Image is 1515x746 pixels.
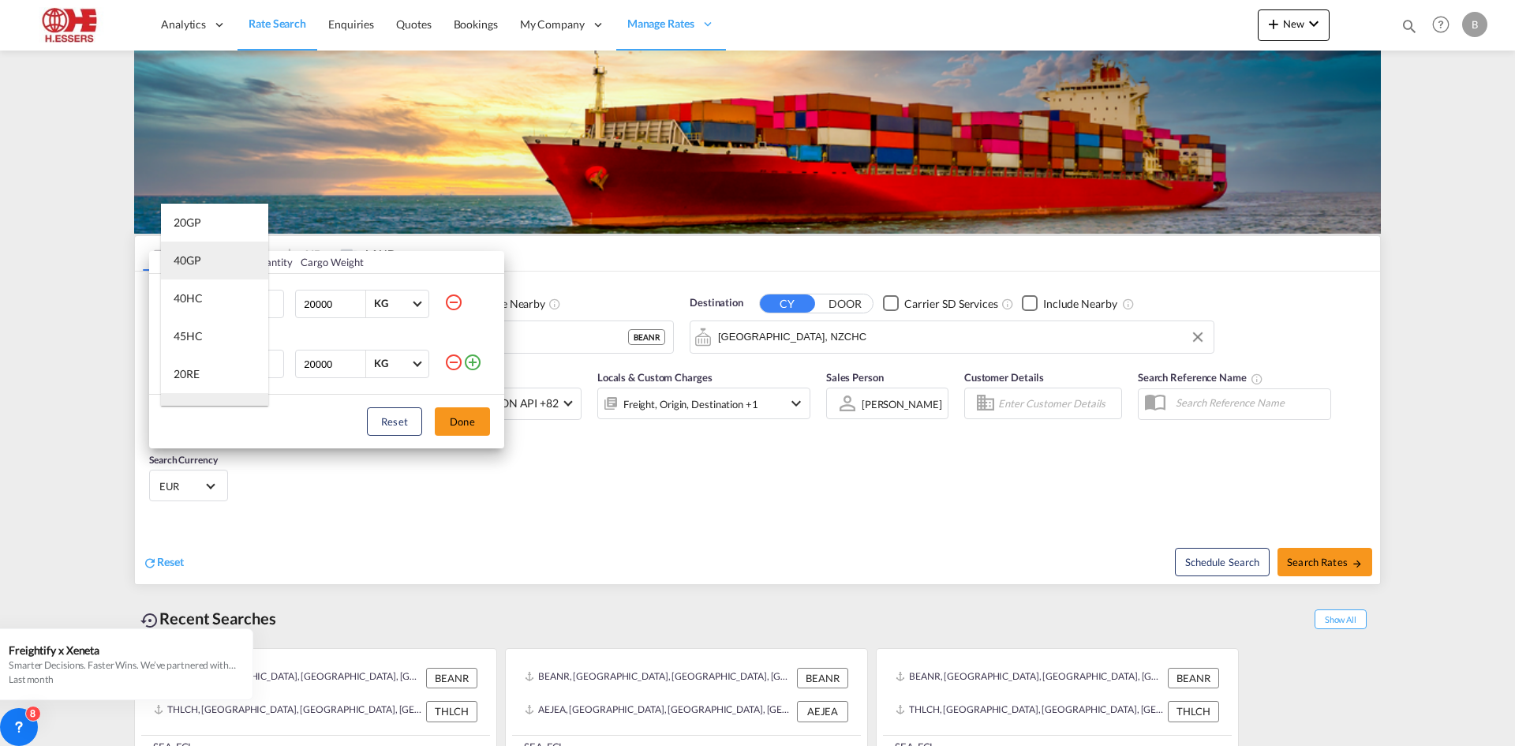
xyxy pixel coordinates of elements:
div: 20RE [174,366,200,382]
div: 40RE [174,404,200,420]
div: 40GP [174,253,201,268]
div: 40HC [174,291,203,306]
div: 20GP [174,215,201,231]
div: 45HC [174,328,203,344]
